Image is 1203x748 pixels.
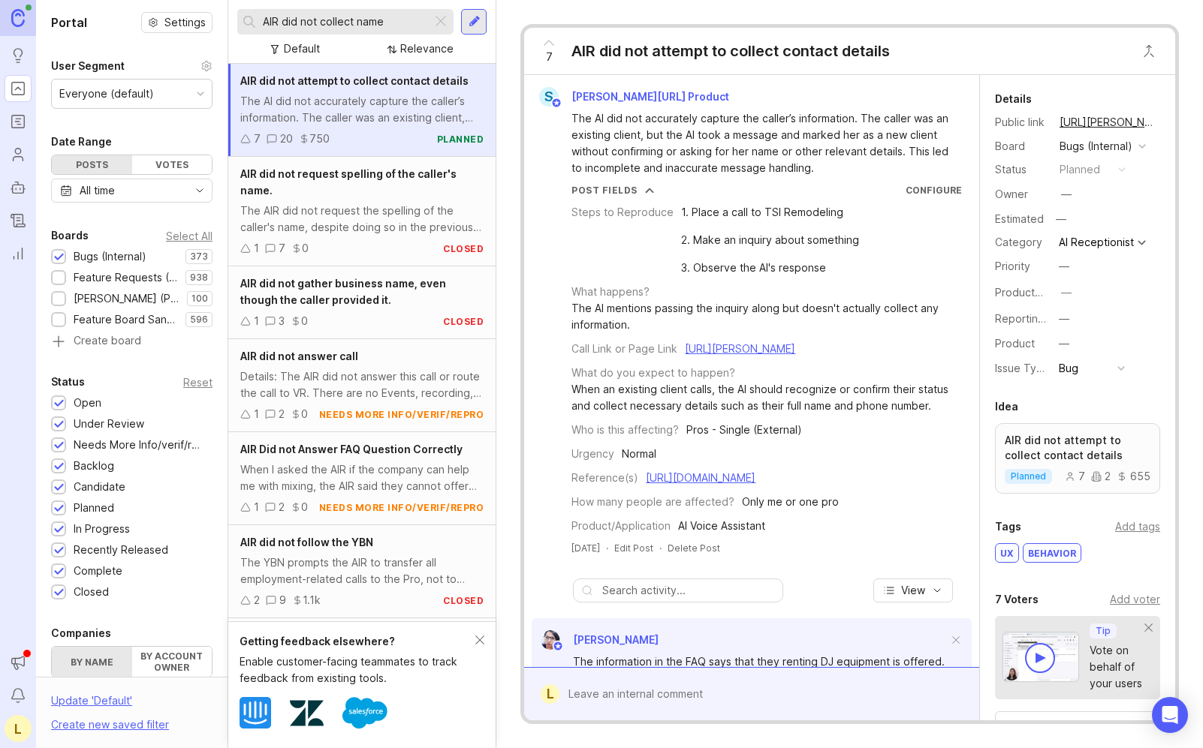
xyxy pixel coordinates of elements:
span: [PERSON_NAME] [573,633,659,646]
a: AIR did not attempt to collect contact detailsThe AI did not accurately capture the caller’s info... [228,64,496,157]
button: ProductboardID [1057,283,1076,302]
p: AIR did not attempt to collect contact details [1005,433,1150,463]
div: needs more info/verif/repro [319,408,484,421]
div: Product/Application [571,518,671,534]
div: Create new saved filter [51,716,169,733]
div: Details [995,90,1032,108]
div: L [5,715,32,742]
a: Changelog [5,207,32,234]
div: 1 [254,406,259,422]
div: Posts [52,155,132,174]
div: closed [443,315,484,328]
div: Bugs (Internal) [74,248,146,265]
div: planned [1060,161,1100,178]
div: 1 [254,499,259,515]
a: Ideas [5,42,32,69]
div: Date Range [51,133,112,151]
div: 1.1k [303,592,321,608]
div: Urgency [571,446,614,462]
div: Category [995,234,1048,251]
label: Product [995,337,1035,350]
div: Status [51,373,85,391]
div: Only me or one pro [742,494,839,510]
img: video-thumbnail-vote-d41b83416815613422e2ca741bf692cc.jpg [1002,632,1079,682]
div: Public link [995,114,1048,131]
span: AIR did not gather business name, even though the caller provided it. [240,277,446,306]
a: AIR did not follow the YBNThe YBN prompts the AIR to transfer all employment-related calls to the... [228,525,496,618]
div: 0 [301,406,308,422]
button: Settings [141,12,213,33]
a: Roadmaps [5,108,32,135]
div: — [1059,311,1069,327]
span: AIR Did not Answer FAQ Question Correctly [240,443,463,455]
div: Votes [132,155,213,174]
div: 1 [254,313,259,329]
a: Users [5,141,32,168]
input: Search activity... [602,582,775,599]
img: member badge [553,641,564,652]
div: [PERSON_NAME] (Public) [74,290,179,307]
a: S[PERSON_NAME][URL] Product [530,87,741,107]
span: AIR did not request spelling of the caller's name. [240,167,457,197]
div: Recently Released [74,542,168,558]
div: 7 [279,240,285,257]
div: Reference(s) [571,470,638,486]
div: How many people are affected? [571,494,734,510]
div: Backlog [74,458,114,474]
a: AIR did not attempt to collect contact detailsplanned72655 [995,423,1160,494]
div: · [606,542,608,554]
div: What happens? [571,284,650,300]
div: needs more info/verif/repro [319,501,484,514]
div: The AI mentions passing the inquiry along but doesn't actually collect any information. [571,300,962,333]
button: Notifications [5,682,32,709]
label: Priority [995,260,1030,272]
a: Autopilot [5,174,32,201]
span: AIR did not follow the YBN [240,536,373,548]
div: When an existing client calls, the AI should recognize or confirm their status and collect necess... [571,381,962,414]
label: Reporting Team [995,312,1075,325]
div: — [1051,209,1071,229]
div: 20 [280,131,293,147]
a: [DATE] [571,542,600,554]
div: behavior [1024,544,1081,562]
div: Relevance [400,41,454,57]
label: ProductboardID [995,286,1075,299]
div: Pros - Single (External) [686,422,802,438]
div: UX [996,544,1018,562]
div: Feature Board Sandbox [DATE] [74,311,178,328]
a: Create board [51,335,213,349]
img: Canny Home [11,9,25,26]
p: 100 [191,293,208,305]
div: Post Fields [571,184,638,197]
div: AIR did not attempt to collect contact details [571,41,890,62]
div: 3 [279,313,285,329]
div: Status [995,161,1048,178]
button: Post Fields [571,184,654,197]
div: All time [80,182,115,199]
div: Board [995,138,1048,155]
div: 2. Make an inquiry about something [681,232,859,248]
a: AIR did not gather business name, even though the caller provided it.130closed [228,266,496,339]
p: Tip [1096,625,1111,637]
div: The AI did not accurately capture the caller’s information. The caller was an existing client, bu... [240,93,484,126]
div: L [541,684,559,704]
div: Open Intercom Messenger [1152,697,1188,733]
span: AIR did not attempt to collect contact details [240,74,469,87]
svg: toggle icon [188,185,212,197]
div: Bug [1059,360,1078,377]
div: Tags [995,518,1021,536]
div: 7 [254,131,261,147]
div: Add tags [1115,518,1160,535]
a: [URL][DOMAIN_NAME] [646,471,755,484]
div: Candidate [74,479,125,495]
div: Add voter [1110,591,1160,608]
div: 2 [279,406,285,422]
div: — [1059,335,1069,352]
p: 938 [190,272,208,284]
div: 655 [1117,471,1150,482]
a: [URL][PERSON_NAME] [685,342,795,355]
div: AI Voice Assistant [678,518,765,534]
img: member badge [551,98,562,109]
div: Needs More Info/verif/repro [74,437,205,453]
div: What do you expect to happen? [571,365,735,381]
